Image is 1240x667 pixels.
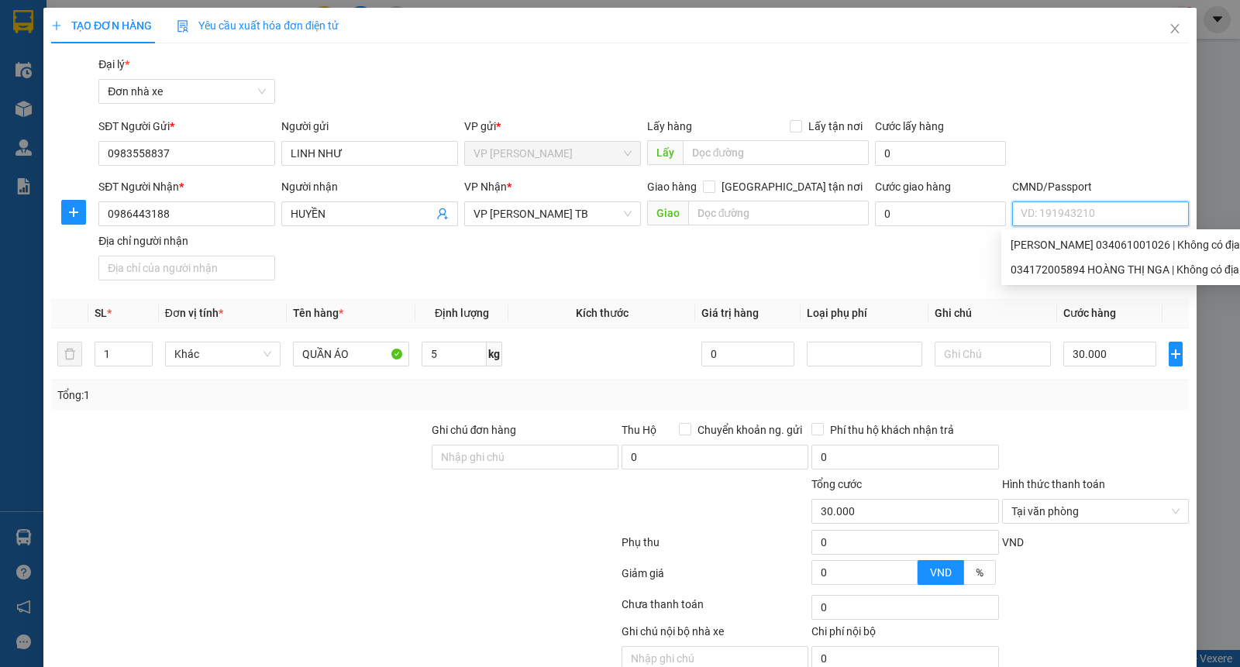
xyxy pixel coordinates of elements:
[811,478,862,490] span: Tổng cước
[701,307,759,319] span: Giá trị hàng
[620,596,810,623] div: Chưa thanh toán
[875,181,951,193] label: Cước giao hàng
[177,19,339,32] span: Yêu cầu xuất hóa đơn điện tử
[701,342,794,366] input: 0
[177,20,189,33] img: icon
[487,342,502,366] span: kg
[98,256,275,280] input: Địa chỉ của người nhận
[464,181,507,193] span: VP Nhận
[51,20,62,31] span: plus
[1002,536,1024,548] span: VND
[98,232,275,249] div: Địa chỉ người nhận
[576,307,629,319] span: Kích thước
[281,178,458,195] div: Người nhận
[432,424,517,436] label: Ghi chú đơn hàng
[464,118,641,135] div: VP gửi
[875,201,1006,226] input: Cước giao hàng
[436,208,449,220] span: user-add
[647,140,683,165] span: Lấy
[165,307,223,319] span: Đơn vị tính
[1169,22,1181,35] span: close
[715,178,869,195] span: [GEOGRAPHIC_DATA] tận nơi
[474,202,632,225] span: VP Trần Phú TB
[174,342,272,366] span: Khác
[811,623,998,646] div: Chi phí nội bộ
[647,181,697,193] span: Giao hàng
[935,342,1051,366] input: Ghi Chú
[1012,178,1189,195] div: CMND/Passport
[293,307,343,319] span: Tên hàng
[1153,8,1197,51] button: Close
[620,565,810,592] div: Giảm giá
[647,120,692,132] span: Lấy hàng
[875,120,944,132] label: Cước lấy hàng
[976,566,983,579] span: %
[98,118,275,135] div: SĐT Người Gửi
[688,201,870,225] input: Dọc đường
[61,200,86,225] button: plus
[1063,307,1116,319] span: Cước hàng
[474,142,632,165] span: VP Lê Duẩn
[622,623,808,646] div: Ghi chú nội bộ nhà xe
[57,342,82,366] button: delete
[98,58,129,70] span: Đại lý
[51,19,152,32] span: TẠO ĐƠN HÀNG
[293,342,409,366] input: VD: Bàn, Ghế
[98,178,275,195] div: SĐT Người Nhận
[57,387,480,404] div: Tổng: 1
[930,566,952,579] span: VND
[683,140,870,165] input: Dọc đường
[432,445,618,469] input: Ghi chú đơn hàng
[1169,348,1182,360] span: plus
[928,298,1057,328] th: Ghi chú
[824,421,960,438] span: Phí thu hộ khách nhận trả
[281,118,458,135] div: Người gửi
[1002,478,1105,490] label: Hình thức thanh toán
[802,118,869,135] span: Lấy tận nơi
[647,201,688,225] span: Giao
[1169,342,1183,366] button: plus
[62,206,85,218] span: plus
[108,80,266,103] span: Đơn nhà xe
[801,298,929,328] th: Loại phụ phí
[691,421,808,438] span: Chuyển khoản ng. gửi
[95,307,107,319] span: SL
[620,534,810,561] div: Phụ thu
[435,307,489,319] span: Định lượng
[1011,500,1180,523] span: Tại văn phòng
[622,424,656,436] span: Thu Hộ
[875,141,1006,166] input: Cước lấy hàng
